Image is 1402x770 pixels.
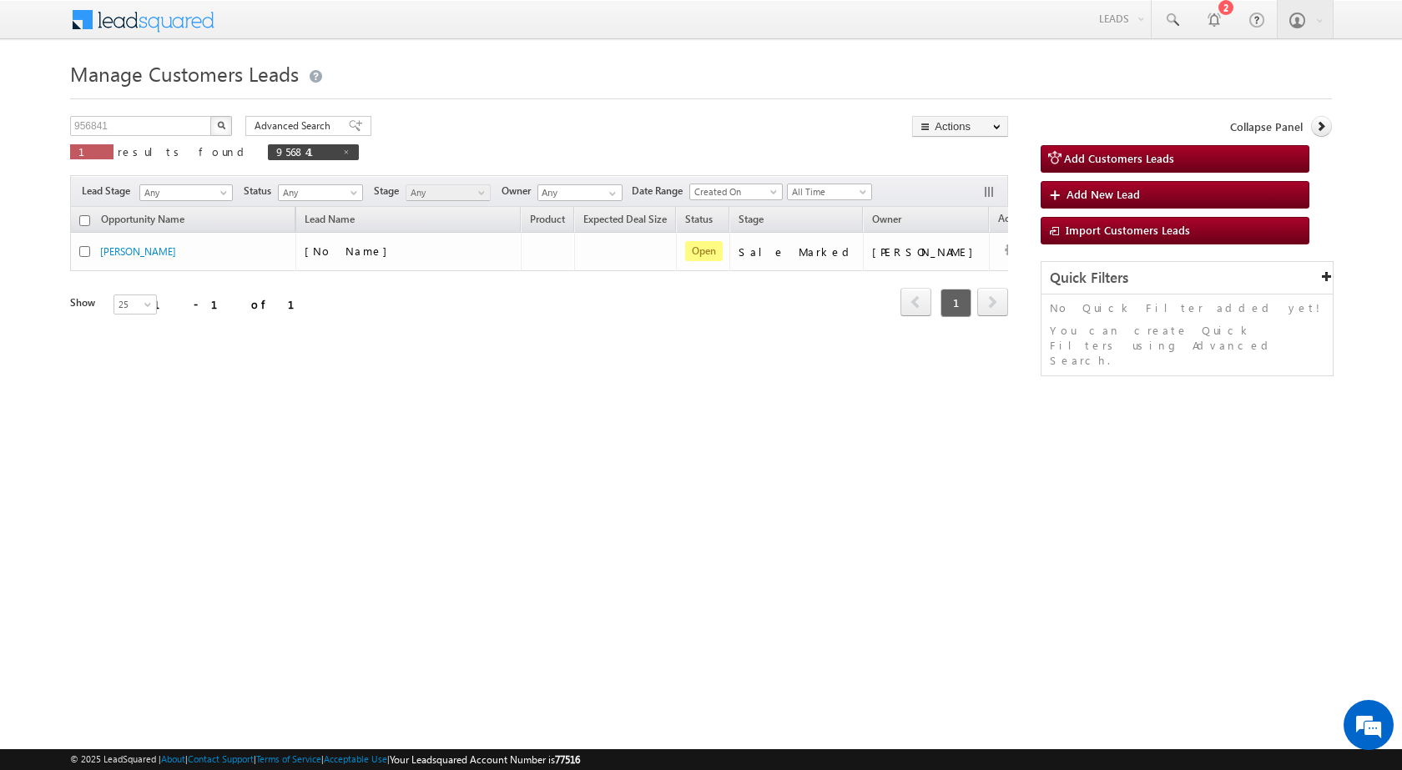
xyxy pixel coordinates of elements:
[941,289,971,317] span: 1
[990,209,1040,231] span: Actions
[161,753,185,764] a: About
[689,184,783,200] a: Created On
[1041,262,1333,294] div: Quick Filters
[114,297,159,312] span: 25
[1230,119,1303,134] span: Collapse Panel
[278,184,363,201] a: Any
[530,213,565,225] span: Product
[406,184,491,201] a: Any
[70,295,100,310] div: Show
[276,144,334,159] span: 956841
[118,144,250,159] span: results found
[1050,323,1324,368] p: You can create Quick Filters using Advanced Search.
[600,185,621,202] a: Show All Items
[139,184,233,201] a: Any
[93,210,193,232] a: Opportunity Name
[575,210,675,232] a: Expected Deal Size
[872,213,901,225] span: Owner
[390,753,580,766] span: Your Leadsquared Account Number is
[690,184,777,199] span: Created On
[113,294,157,315] a: 25
[154,294,315,314] div: 1 - 1 of 1
[374,184,406,199] span: Stage
[739,244,855,259] div: Sale Marked
[977,288,1008,316] span: next
[78,144,105,159] span: 1
[739,213,764,225] span: Stage
[632,184,689,199] span: Date Range
[217,121,225,129] img: Search
[70,752,580,767] span: © 2025 LeadSquared | | | | |
[244,184,278,199] span: Status
[788,184,867,199] span: All Time
[537,184,623,201] input: Type to Search
[502,184,537,199] span: Owner
[900,288,931,316] span: prev
[70,60,299,87] span: Manage Customers Leads
[82,184,137,199] span: Lead Stage
[677,210,721,232] a: Status
[255,118,335,133] span: Advanced Search
[256,753,321,764] a: Terms of Service
[1050,300,1324,315] p: No Quick Filter added yet!
[1067,187,1140,201] span: Add New Lead
[912,116,1008,137] button: Actions
[406,185,486,200] span: Any
[787,184,872,200] a: All Time
[101,213,184,225] span: Opportunity Name
[324,753,387,764] a: Acceptable Use
[1066,223,1190,237] span: Import Customers Leads
[305,244,396,258] span: [No Name]
[555,753,580,766] span: 77516
[583,213,667,225] span: Expected Deal Size
[188,753,254,764] a: Contact Support
[730,210,772,232] a: Stage
[977,289,1008,316] a: next
[79,215,90,226] input: Check all records
[100,245,176,258] a: [PERSON_NAME]
[1064,151,1174,165] span: Add Customers Leads
[279,185,358,200] span: Any
[140,185,227,200] span: Any
[900,289,931,316] a: prev
[685,241,723,261] span: Open
[296,210,363,232] span: Lead Name
[872,244,981,259] div: [PERSON_NAME]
